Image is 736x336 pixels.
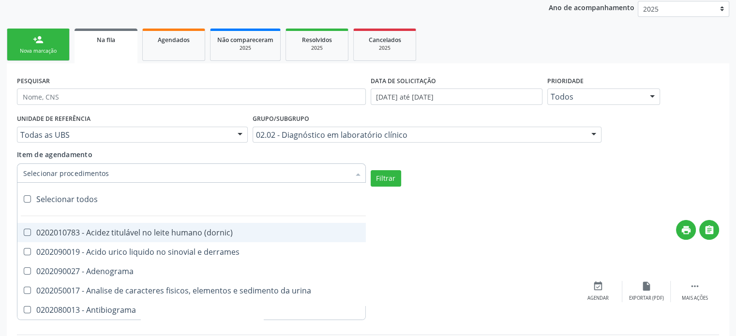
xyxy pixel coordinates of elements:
div: Selecionar todos [17,190,544,209]
div: 0202010783 - Acidez titulável no leite humano (dornic) [23,229,539,236]
input: Selecionar procedimentos [23,163,350,183]
div: 0202050017 - Analise de caracteres fisicos, elementos e sedimento da urina [23,287,539,294]
label: Grupo/Subgrupo [253,112,309,127]
span: Cancelados [369,36,401,44]
label: PESQUISAR [17,73,50,88]
span: Na fila [97,36,115,44]
span: Resolvidos [302,36,332,44]
p: Ano de acompanhamento [549,1,634,13]
div: 2025 [293,44,341,52]
span: 02.02 - Diagnóstico em laboratório clínico [256,130,582,140]
div: 0202090019 - Acido urico liquido no sinovial e derrames [23,248,539,256]
i: event_available [593,281,603,292]
i:  [704,225,715,235]
label: UNIDADE DE REFERÊNCIA [17,112,90,127]
div: Exportar (PDF) [629,295,664,302]
span: Não compareceram [217,36,273,44]
input: Selecione um intervalo [371,88,542,105]
label: Prioridade [547,73,584,88]
button:  [699,220,719,240]
span: Todas as UBS [20,130,228,140]
i: insert_drive_file [641,281,652,292]
div: 0202090027 - Adenograma [23,267,539,275]
div: Nova marcação [14,47,62,55]
div: Agendar [587,295,609,302]
i:  [690,281,700,292]
input: Nome, CNS [17,88,366,105]
div: 2025 [217,44,273,52]
i: print [681,225,691,235]
span: Todos [551,92,641,102]
button: print [676,220,696,240]
div: Mais ações [682,295,708,302]
div: 2025 [360,44,409,52]
span: Item de agendamento [17,150,92,159]
span: Agendados [158,36,190,44]
button: Filtrar [371,170,401,187]
div: 0202080013 - Antibiograma [23,306,539,314]
label: DATA DE SOLICITAÇÃO [371,73,436,88]
div: person_add [33,34,44,45]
